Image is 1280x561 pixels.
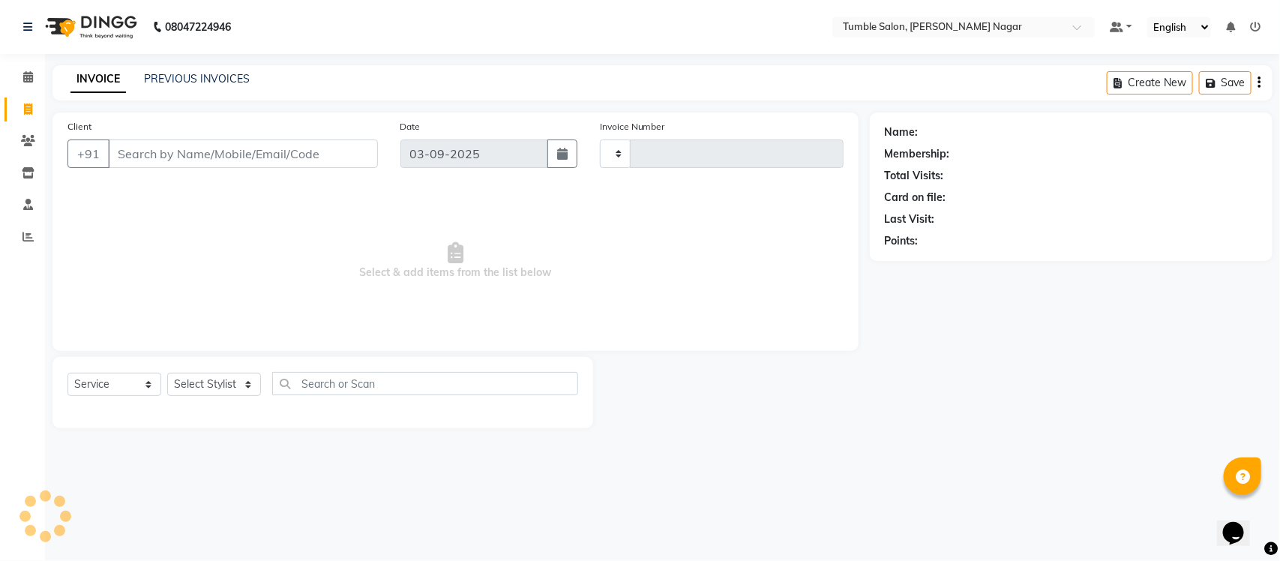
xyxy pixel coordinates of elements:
a: INVOICE [70,66,126,93]
div: Points: [885,233,919,249]
img: logo [38,6,141,48]
input: Search by Name/Mobile/Email/Code [108,139,378,168]
button: Save [1199,71,1252,94]
div: Last Visit: [885,211,935,227]
input: Search or Scan [272,372,578,395]
label: Invoice Number [600,120,665,133]
a: PREVIOUS INVOICES [144,72,250,85]
b: 08047224946 [165,6,231,48]
label: Client [67,120,91,133]
button: +91 [67,139,109,168]
div: Name: [885,124,919,140]
label: Date [400,120,421,133]
div: Membership: [885,146,950,162]
div: Total Visits: [885,168,944,184]
div: Card on file: [885,190,946,205]
button: Create New [1107,71,1193,94]
iframe: chat widget [1217,501,1265,546]
span: Select & add items from the list below [67,186,844,336]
